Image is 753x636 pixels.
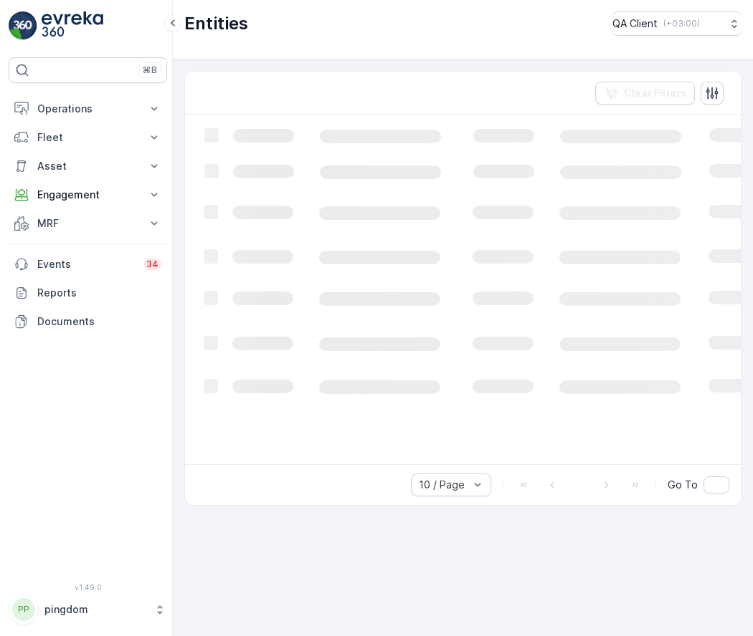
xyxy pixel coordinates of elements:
p: Asset [37,159,138,173]
button: MRF [9,209,167,238]
span: v 1.49.0 [9,583,167,592]
a: Reports [9,279,167,307]
p: QA Client [612,16,658,31]
p: 34 [146,259,158,270]
p: ( +03:00 ) [663,18,700,29]
span: Go To [668,478,698,492]
button: Clear Filters [595,82,695,105]
p: Clear Filters [624,86,686,100]
p: ⌘B [143,64,157,76]
a: Documents [9,307,167,336]
button: PPpingdom [9,594,167,625]
img: logo [9,11,37,40]
p: Engagement [37,188,138,202]
a: Events34 [9,250,167,279]
button: Fleet [9,123,167,152]
p: Events [37,257,135,271]
button: QA Client(+03:00) [612,11,742,36]
p: pingdom [44,602,147,617]
p: Fleet [37,130,138,145]
button: Engagement [9,180,167,209]
p: Entities [184,12,248,35]
button: Operations [9,95,167,123]
div: PP [12,598,35,621]
button: Asset [9,152,167,180]
img: logo_light-DOdMpM7g.png [42,11,103,40]
p: Documents [37,314,161,329]
p: MRF [37,216,138,231]
p: Operations [37,102,138,116]
p: Reports [37,286,161,300]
